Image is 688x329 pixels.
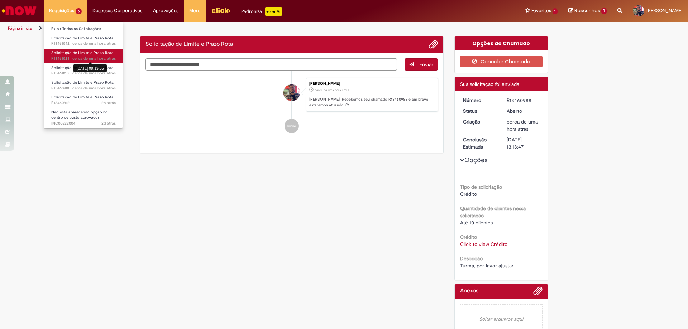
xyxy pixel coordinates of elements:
span: cerca de uma hora atrás [507,118,538,132]
ul: Requisições [44,21,123,129]
span: [PERSON_NAME] [646,8,683,14]
span: 1 [553,8,558,14]
span: Sua solicitação foi enviada [460,81,519,87]
img: ServiceNow [1,4,38,18]
div: Opções do Chamado [455,36,548,50]
time: 29/08/2025 09:13:43 [507,118,538,132]
time: 29/08/2025 09:21:53 [72,41,116,46]
p: [PERSON_NAME]! Recebemos seu chamado R13460988 e em breve estaremos atuando. [309,97,434,108]
span: R13461042 [51,41,116,47]
span: 2d atrás [101,121,116,126]
span: Solicitação de Limite e Prazo Rota [51,35,114,41]
a: Página inicial [8,25,33,31]
span: R13461013 [51,71,116,76]
ul: Histórico de tíquete [145,71,438,141]
span: Solicitação de Limite e Prazo Rota [51,65,114,71]
p: +GenAi [265,7,282,16]
span: Turma, por favor ajustar. [460,262,514,269]
b: Quantidade de clientes nessa solicitação [460,205,526,219]
span: Despesas Corporativas [92,7,142,14]
span: Crédito [460,191,477,197]
div: [DATE] 13:13:47 [507,136,540,150]
a: Aberto R13460812 : Solicitação de Limite e Prazo Rota [44,93,123,107]
img: click_logo_yellow_360x200.png [211,5,230,16]
div: Padroniza [241,7,282,16]
time: 29/08/2025 08:42:08 [101,100,116,106]
dt: Número [458,97,502,104]
a: Aberto INC00522004 : Não está aparecendo opção no centro de custo aprovador [44,108,123,124]
span: Rascunhos [574,7,600,14]
a: Click to view Crédito [460,241,507,247]
span: R13460812 [51,100,116,106]
a: Rascunhos [568,8,607,14]
span: cerca de uma hora atrás [72,56,116,61]
dt: Criação [458,118,502,125]
span: Aprovações [153,7,178,14]
span: Solicitação de Limite e Prazo Rota [51,80,114,85]
span: cerca de uma hora atrás [72,71,116,76]
span: R13460988 [51,86,116,91]
div: Rafael Farias Ribeiro De Oliveira [283,84,300,101]
div: 29/08/2025 09:13:43 [507,118,540,132]
div: Aberto [507,107,540,115]
button: Adicionar anexos [429,40,438,49]
button: Enviar [405,58,438,71]
span: Solicitação de Limite e Prazo Rota [51,50,114,55]
span: More [189,7,200,14]
span: Não está aparecendo opção no centro de custo aprovador [51,110,108,121]
span: R13461028 [51,56,116,62]
h2: Solicitação de Limite e Prazo Rota Histórico de tíquete [145,41,233,48]
span: 1 [601,8,607,14]
span: cerca de uma hora atrás [72,41,116,46]
h2: Anexos [460,288,478,294]
time: 27/08/2025 15:28:31 [101,121,116,126]
a: Aberto R13461013 : Solicitação de Limite e Prazo Rota [44,64,123,77]
ul: Trilhas de página [5,22,453,35]
span: Solicitação de Limite e Prazo Rota [51,95,114,100]
span: INC00522004 [51,121,116,126]
textarea: Digite sua mensagem aqui... [145,58,397,71]
a: Aberto R13461028 : Solicitação de Limite e Prazo Rota [44,49,123,62]
span: 6 [76,8,82,14]
span: Até 10 clientes [460,219,493,226]
span: 2h atrás [101,100,116,106]
time: 29/08/2025 09:13:43 [315,88,349,92]
span: cerca de uma hora atrás [72,86,116,91]
a: Aberto R13460988 : Solicitação de Limite e Prazo Rota [44,79,123,92]
div: [PERSON_NAME] [309,82,434,86]
button: Adicionar anexos [533,286,543,299]
span: Requisições [49,7,74,14]
dt: Conclusão Estimada [458,136,502,150]
b: Tipo de solicitação [460,184,502,190]
a: Exibir Todas as Solicitações [44,25,123,33]
button: Cancelar Chamado [460,56,543,67]
div: [DATE] 09:19:55 [73,64,107,72]
li: Rafael Farias Ribeiro De Oliveira [145,78,438,112]
b: Crédito [460,234,477,240]
b: Descrição [460,255,483,262]
a: Aberto R13461042 : Solicitação de Limite e Prazo Rota [44,34,123,48]
span: Enviar [419,61,433,68]
span: Favoritos [531,7,551,14]
span: cerca de uma hora atrás [315,88,349,92]
dt: Status [458,107,502,115]
div: R13460988 [507,97,540,104]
